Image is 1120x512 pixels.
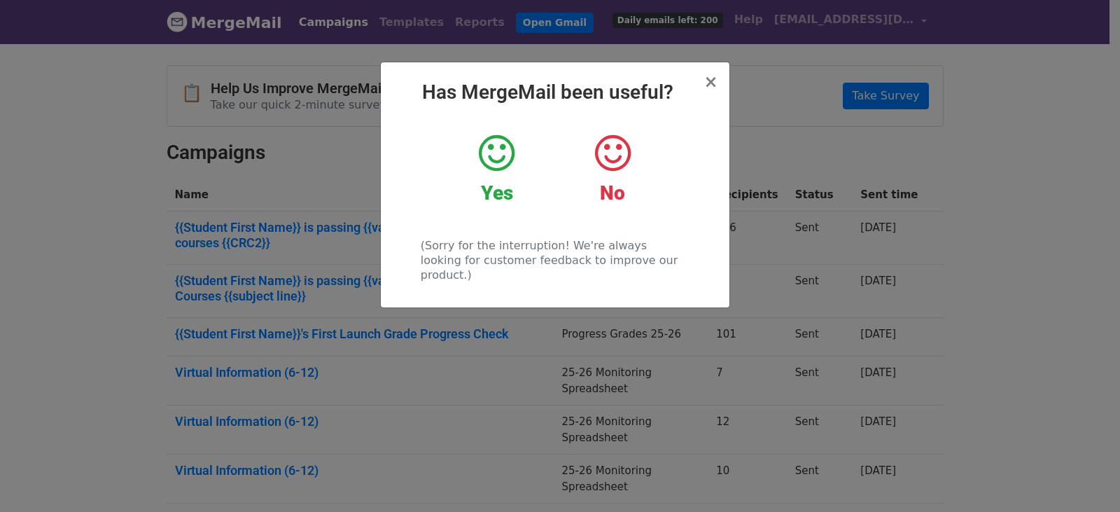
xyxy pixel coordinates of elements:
a: No [565,132,659,205]
strong: Yes [481,181,513,205]
a: Yes [449,132,544,205]
p: (Sorry for the interruption! We're always looking for customer feedback to improve our product.) [421,238,689,282]
button: Close [703,74,717,90]
h2: Has MergeMail been useful? [392,81,718,104]
span: × [703,72,717,92]
strong: No [600,181,625,205]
